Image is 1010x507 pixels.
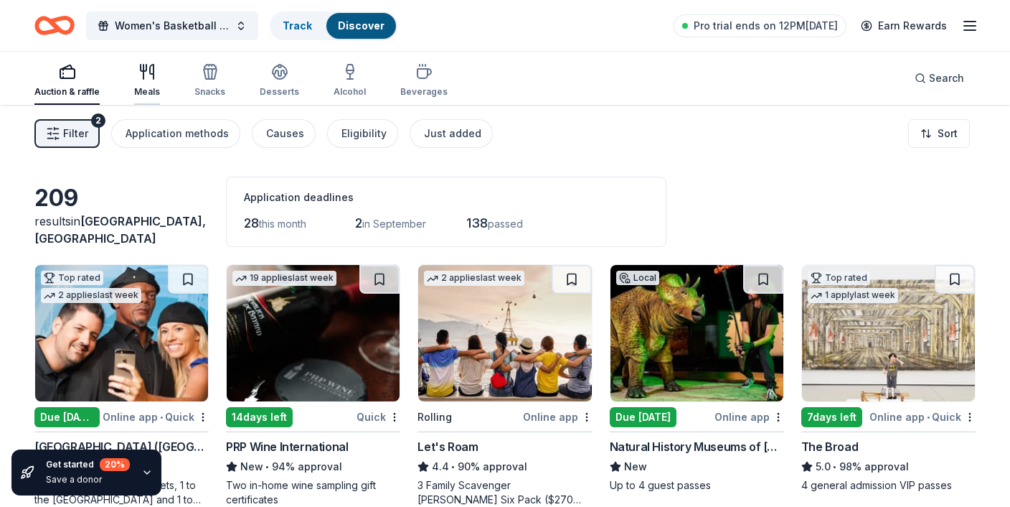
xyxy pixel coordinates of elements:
div: 209 [34,184,209,213]
div: The Broad [801,438,858,455]
button: Beverages [400,57,448,105]
span: 28 [244,215,259,231]
span: • [452,461,456,473]
a: Track [283,19,312,32]
span: • [833,461,836,473]
div: Meals [134,86,160,98]
div: Desserts [260,86,299,98]
a: Image for Let's Roam2 applieslast weekRollingOnline appLet's Roam4.4•90% approval3 Family Scaveng... [417,264,592,507]
img: Image for The Broad [802,265,975,401]
div: Local [616,271,659,285]
div: Rolling [417,409,452,426]
div: 4 general admission VIP passes [801,478,976,493]
img: Image for PRP Wine International [227,265,400,401]
div: Causes [266,125,304,142]
div: Eligibility [341,125,387,142]
button: TrackDiscover [270,11,397,40]
div: Just added [424,125,481,142]
button: Application methods [111,119,240,148]
div: Beverages [400,86,448,98]
div: 2 [91,113,105,128]
span: 4.4 [432,458,449,475]
span: Search [929,70,964,87]
span: • [927,411,930,423]
span: New [624,458,647,475]
div: Due [DATE] [34,407,100,427]
button: Desserts [260,57,299,105]
img: Image for Natural History Museums of Los Angeles County [610,265,783,401]
div: 7 days left [801,407,862,427]
button: Just added [410,119,493,148]
span: • [160,411,163,423]
a: Image for PRP Wine International19 applieslast week14days leftQuickPRP Wine InternationalNew•94% ... [226,264,400,507]
button: Women's Basketball Recreational League in the [GEOGRAPHIC_DATA], 10th Season [86,11,258,40]
div: Top rated [808,271,870,285]
span: 138 [466,215,488,231]
div: 2 applies last week [424,271,524,286]
span: New [240,458,263,475]
div: Top rated [41,271,103,285]
span: 2 [355,215,362,231]
button: Auction & raffle [34,57,100,105]
button: Search [903,64,976,93]
a: Earn Rewards [852,13,955,39]
div: Up to 4 guest passes [610,478,784,493]
button: Meals [134,57,160,105]
img: Image for Let's Roam [418,265,591,401]
a: Pro trial ends on 12PM[DATE] [674,14,846,37]
div: 98% approval [801,458,976,475]
button: Sort [908,119,970,148]
span: Sort [938,125,958,142]
button: Eligibility [327,119,398,148]
button: Causes [252,119,316,148]
span: Filter [63,125,88,142]
div: 2 applies last week [41,288,141,303]
div: Online app Quick [103,408,209,426]
div: Get started [46,458,130,471]
a: Discover [338,19,384,32]
div: results [34,213,209,247]
a: Image for The BroadTop rated1 applylast week7days leftOnline app•QuickThe Broad5.0•98% approval4 ... [801,264,976,493]
div: Alcohol [334,86,366,98]
button: Filter2 [34,119,100,148]
div: 20 % [100,458,130,471]
span: in September [362,218,426,230]
span: Women's Basketball Recreational League in the [GEOGRAPHIC_DATA], 10th Season [115,17,230,34]
a: Image for Natural History Museums of Los Angeles CountyLocalDue [DATE]Online appNatural History M... [610,264,784,493]
div: Auction & raffle [34,86,100,98]
div: Online app Quick [869,408,976,426]
div: PRP Wine International [226,438,348,455]
span: • [266,461,270,473]
div: 1 apply last week [808,288,898,303]
span: [GEOGRAPHIC_DATA], [GEOGRAPHIC_DATA] [34,214,206,246]
div: 14 days left [226,407,293,427]
div: Application methods [126,125,229,142]
div: 90% approval [417,458,592,475]
div: 3 Family Scavenger [PERSON_NAME] Six Pack ($270 Value), 2 Date Night Scavenger [PERSON_NAME] Two ... [417,478,592,507]
button: Alcohol [334,57,366,105]
span: this month [259,218,306,230]
div: Online app [523,408,593,426]
div: Online app [714,408,784,426]
a: Home [34,9,75,42]
span: 5.0 [816,458,831,475]
div: Let's Roam [417,438,478,455]
span: in [34,214,206,246]
img: Image for Hollywood Wax Museum (Hollywood) [35,265,208,401]
div: 94% approval [226,458,400,475]
div: Two in-home wine sampling gift certificates [226,478,400,507]
div: Save a donor [46,474,130,485]
div: Due [DATE] [610,407,676,427]
span: passed [488,218,523,230]
div: Application deadlines [244,189,648,206]
button: Snacks [194,57,225,105]
span: Pro trial ends on 12PM[DATE] [694,17,838,34]
div: Natural History Museums of [GEOGRAPHIC_DATA] [610,438,784,455]
div: Snacks [194,86,225,98]
div: 19 applies last week [232,271,336,286]
a: Image for Hollywood Wax Museum (Hollywood)Top rated2 applieslast weekDue [DATE]Online app•Quick[G... [34,264,209,507]
div: Quick [357,408,400,426]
